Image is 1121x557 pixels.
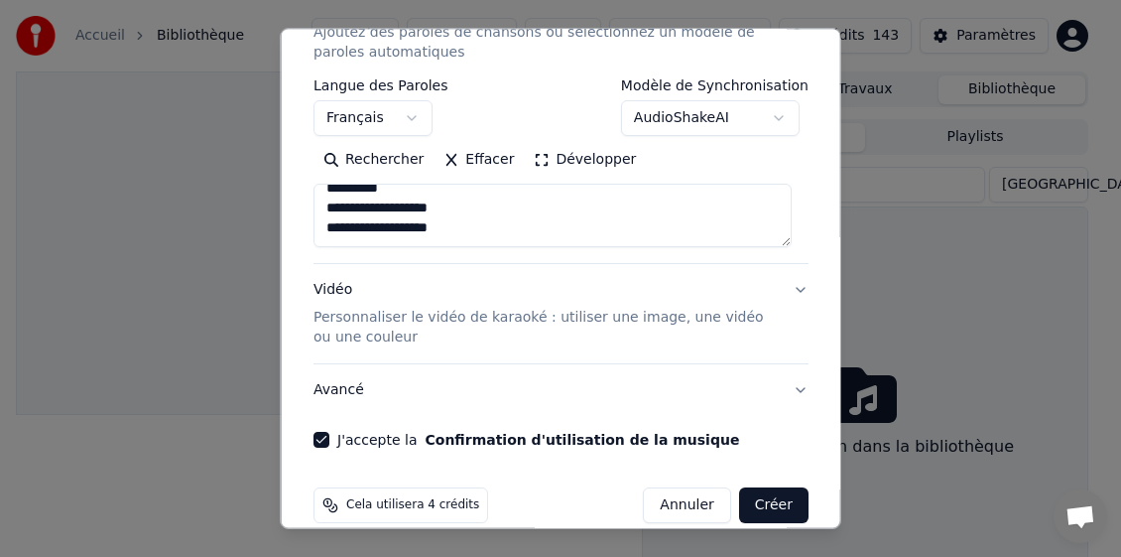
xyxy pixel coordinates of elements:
button: Avancé [313,364,809,416]
button: Rechercher [313,144,434,176]
button: Annuler [643,487,730,523]
span: Cela utilisera 4 crédits [346,497,479,513]
div: ParolesAjoutez des paroles de chansons ou sélectionnez un modèle de paroles automatiques [313,78,809,263]
button: VidéoPersonnaliser le vidéo de karaoké : utiliser une image, une vidéo ou une couleur [313,264,809,363]
label: J'accepte la [337,433,739,447]
button: J'accepte la [425,433,739,447]
button: Développer [524,144,646,176]
p: Ajoutez des paroles de chansons ou sélectionnez un modèle de paroles automatiques [313,23,777,63]
button: Effacer [434,144,524,176]
label: Langue des Paroles [313,78,448,92]
div: Vidéo [313,280,777,348]
button: Créer [738,487,808,523]
label: Modèle de Synchronisation [620,78,808,92]
p: Personnaliser le vidéo de karaoké : utiliser une image, une vidéo ou une couleur [313,308,777,348]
